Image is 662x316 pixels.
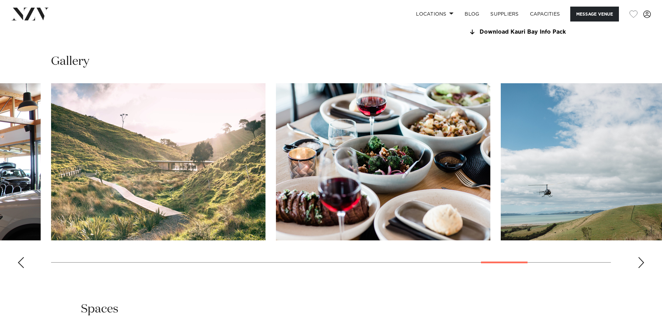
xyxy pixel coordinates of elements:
[524,7,566,22] a: Capacities
[468,29,581,35] a: Download Kauri Bay Info Pack
[485,7,524,22] a: SUPPLIERS
[570,7,619,22] button: Message Venue
[51,83,265,240] swiper-slide: 24 / 30
[11,8,49,20] img: nzv-logo.png
[410,7,459,22] a: Locations
[276,83,490,240] swiper-slide: 25 / 30
[51,54,89,69] h2: Gallery
[459,7,485,22] a: BLOG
